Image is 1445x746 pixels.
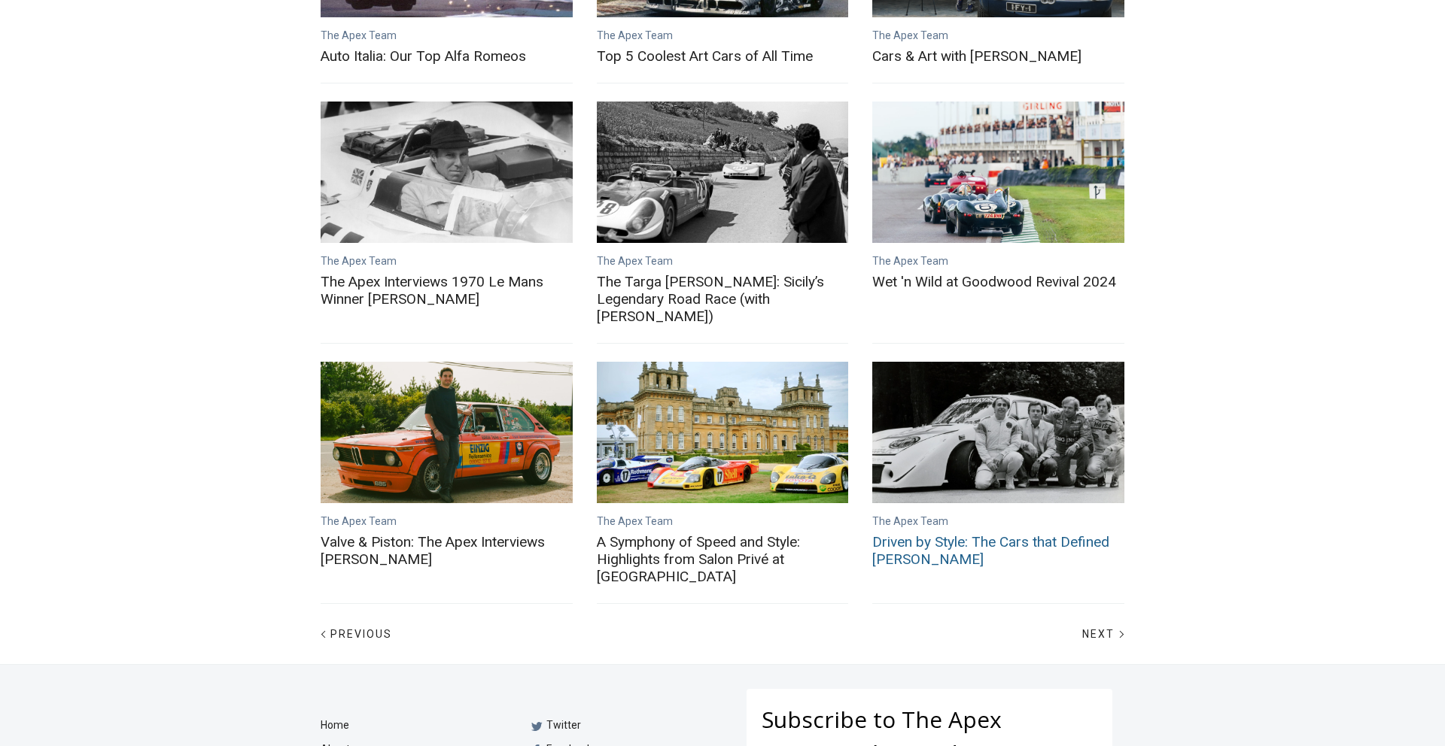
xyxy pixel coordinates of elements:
[321,626,404,641] a: Previous
[872,515,948,527] a: The Apex Team
[872,362,1124,503] a: Driven by Style: The Cars that Defined Alain Delon
[321,713,491,737] a: Home
[321,273,573,308] a: The Apex Interviews 1970 Le Mans Winner [PERSON_NAME]
[1082,628,1115,640] span: Next
[872,29,948,41] a: The Apex Team
[321,29,397,41] a: The Apex Team
[597,47,849,65] a: Top 5 Coolest Art Cars of All Time
[597,29,673,41] a: The Apex Team
[321,102,573,243] a: The Apex Interviews 1970 Le Mans Winner Richard Attwood
[597,533,849,585] a: A Symphony of Speed and Style: Highlights from Salon Privé at [GEOGRAPHIC_DATA]
[597,362,849,503] a: A Symphony of Speed and Style: Highlights from Salon Privé at Blenheim Palace
[872,102,1124,243] a: Wet 'n Wild at Goodwood Revival 2024
[597,515,673,527] a: The Apex Team
[597,255,673,267] a: The Apex Team
[321,515,397,527] a: The Apex Team
[597,102,849,243] a: The Targa Florio: Sicily’s Legendary Road Race (with Richard Attwood)
[528,713,710,737] a: Twitter
[321,47,573,65] a: Auto Italia: Our Top Alfa Romeos
[872,533,1124,568] a: Driven by Style: The Cars that Defined [PERSON_NAME]
[321,255,397,267] a: The Apex Team
[321,362,573,503] a: Valve & Piston: The Apex Interviews Hootie Rashidifard
[872,47,1124,65] a: Cars & Art with [PERSON_NAME]
[872,273,1124,290] a: Wet 'n Wild at Goodwood Revival 2024
[597,273,849,325] a: The Targa [PERSON_NAME]: Sicily’s Legendary Road Race (with [PERSON_NAME])
[330,628,392,640] span: Previous
[1070,626,1124,641] a: Next
[872,255,948,267] a: The Apex Team
[762,704,1097,735] h4: Subscribe to The Apex
[321,533,573,568] a: Valve & Piston: The Apex Interviews [PERSON_NAME]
